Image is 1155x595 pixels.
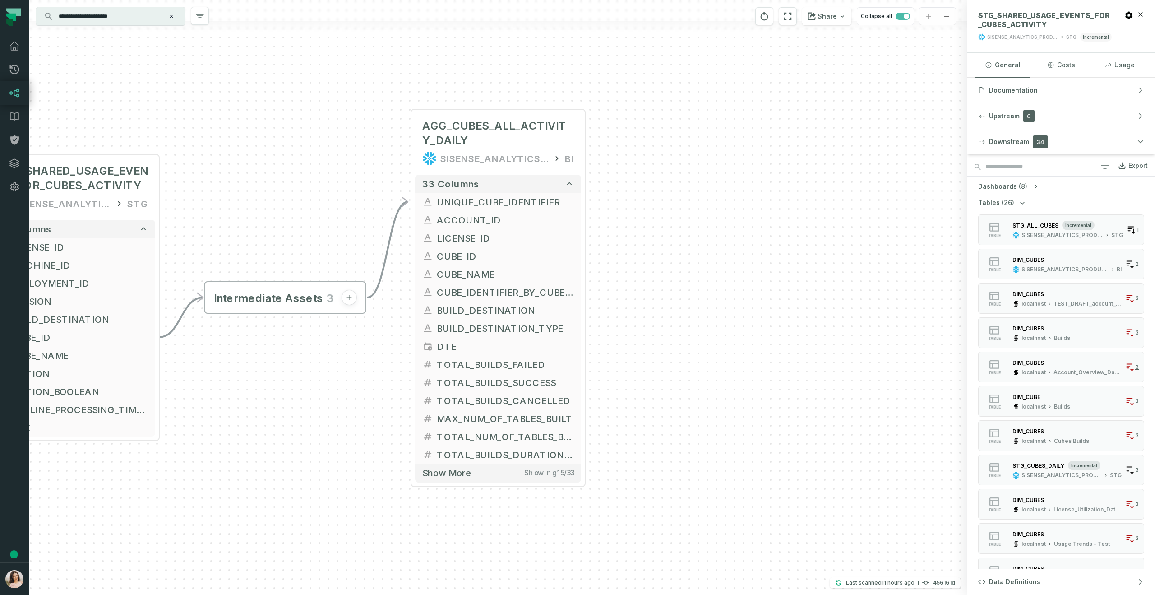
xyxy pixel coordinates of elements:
span: integer [422,413,433,424]
button: TOTAL_BUILDS_FAILED [415,355,581,373]
div: SISENSE_ANALYTICS_PRODUCTION [1021,472,1102,479]
span: TOTAL_NUM_OF_TABLES_BUILT [437,430,574,443]
div: STG_CUBES_DAILY [1012,462,1064,469]
div: localhost [1021,335,1046,342]
span: BUILD_DESTINATION [437,303,574,317]
span: string [422,305,433,316]
span: CUBE_ID [437,249,574,263]
div: Builds [1054,403,1070,410]
div: STG [1110,472,1122,479]
button: zoom out [938,8,956,25]
span: BUILD_DESTINATION [11,312,148,326]
span: AGG_CUBES_ALL_ACTIVITY_DAILY [422,119,574,148]
span: integer [422,431,433,442]
span: DTE [437,339,574,353]
span: table [988,336,1001,341]
button: TOTAL_NUM_OF_TABLES_BUILT [415,428,581,446]
div: STG [127,196,148,211]
span: 3 [1135,432,1139,439]
button: ACCOUNT_ID [415,211,581,229]
div: DIM_CUBES [1012,565,1044,572]
span: 3 [323,291,334,304]
button: Share [802,7,851,25]
button: CUBE_ID [415,247,581,265]
span: incremental [1080,33,1112,42]
span: 3 [1135,535,1139,542]
span: LICENSE_ID [11,240,148,254]
span: Intermediate Assets [214,291,323,304]
span: STG_SHARED_USAGE_EVENTS_FOR_CUBES_ACTIVITY [978,11,1112,29]
span: ACTION [11,367,148,380]
span: 33 columns [422,178,479,189]
button: tablelocalhostCubes Builds3 [978,420,1144,451]
button: Dashboards(8) [978,182,1040,191]
div: SISENSE_ANALYTICS_PRODUCTION [1021,232,1103,239]
button: Intermediate Assets3 [214,282,356,313]
span: CUBE_ID [11,330,148,344]
div: localhost [1021,369,1046,376]
span: string [422,214,433,225]
span: ACCOUNT_ID [437,213,574,227]
div: Export [1128,162,1148,170]
span: table [988,268,1001,272]
span: 3 [1135,398,1139,405]
div: Tooltip anchor [10,550,18,558]
button: tablelocalhostTEST_DRAFT_account_overview_datamodelv33 [978,283,1144,314]
button: TOTAL_BUILDS_DURATION_SECONDS [415,446,581,464]
h4: 456161d [933,580,955,586]
button: Collapse all [857,7,914,25]
button: Tables(26) [978,198,1027,207]
span: table [988,405,1001,409]
span: decimal [422,449,433,460]
button: tablelocalhostAccount_Overview_Datamodel3 [978,352,1144,382]
button: tablelocalhostLicense_Utilization_Datamodel3 [978,489,1144,520]
button: Upstream6 [967,103,1155,129]
span: Showing 15 / 33 [524,469,574,478]
span: UNIQUE_CUBE_IDENTIFIER [437,195,574,209]
span: Show more [422,467,471,479]
span: string [422,196,433,207]
div: STG_ALL_CUBES [1012,222,1058,229]
span: VERSION [11,294,148,308]
span: Downstream [989,137,1029,146]
span: (26) [1002,198,1014,207]
span: PIPELINE_PROCESSING_TIMESTAMP_TS [11,403,148,416]
img: avatar of Kateryna Viflinzider [5,570,23,588]
button: Usage [1092,53,1147,77]
span: table [988,233,1001,238]
span: integer [422,377,433,388]
span: ACTION_BOOLEAN [11,385,148,398]
span: Dashboards [978,182,1017,191]
span: 34 [1033,135,1048,148]
div: DIM_CUBES [1012,531,1044,538]
div: localhost [1021,403,1046,410]
button: MAX_NUM_OF_TABLES_BUILT [415,409,581,428]
span: 2 [1135,260,1139,268]
div: localhost [1021,506,1046,513]
button: UNIQUE_CUBE_IDENTIFIER [415,193,581,211]
div: SISENSE_ANALYTICS_PRODUCTION [440,151,549,166]
div: TEST_DRAFT_account_overview_datamodelv3 [1053,300,1122,307]
button: tableincrementalSISENSE_ANALYTICS_PRODUCTIONSTG3 [978,455,1144,485]
span: TOTAL_BUILDS_CANCELLED [437,394,574,407]
span: string [422,323,433,334]
div: SISENSE_ANALYTICS_PRODUCTION [987,34,1058,41]
span: CUBE_NAME [11,349,148,362]
span: 3 [1135,466,1139,474]
div: STG [1066,34,1076,41]
div: localhost [1021,437,1046,445]
button: Last scanned[DATE] 04:37:40456161d [830,577,961,588]
span: string [422,269,433,279]
div: DIM_CUBES [1012,291,1044,297]
div: License_Utilization_Datamodel [1053,506,1122,513]
button: Downstream34 [967,129,1155,154]
span: Upstream [989,112,1020,121]
button: Documentation [967,78,1155,103]
span: date [422,341,433,352]
span: table [988,302,1001,307]
span: integer [422,395,433,406]
button: tableSISENSE_ANALYTICS_PRODUCTIONBI2 [978,249,1144,279]
button: DTE [415,337,581,355]
div: DIM_CUBE [1012,394,1040,400]
span: table [988,542,1001,547]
